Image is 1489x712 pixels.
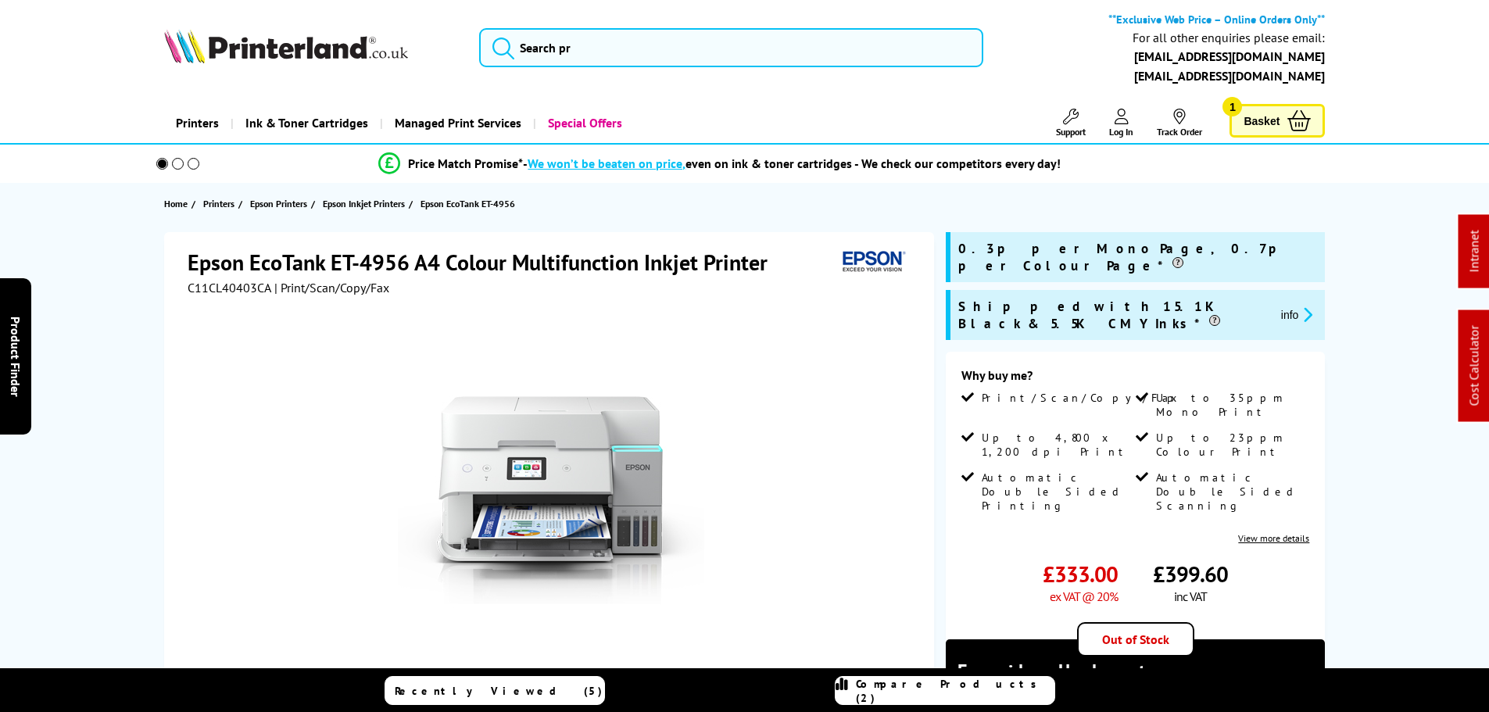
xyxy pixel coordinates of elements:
[188,248,783,277] h1: Epson EcoTank ET-4956 A4 Colour Multifunction Inkjet Printer
[380,103,533,143] a: Managed Print Services
[856,677,1054,705] span: Compare Products (2)
[1050,589,1118,604] span: ex VAT @ 20%
[1229,104,1325,138] a: Basket 1
[274,280,389,295] span: | Print/Scan/Copy/Fax
[188,280,271,295] span: C11CL40403CA
[1077,622,1194,657] div: Out of Stock
[1108,12,1325,27] b: **Exclusive Web Price – Online Orders Only**
[385,676,605,705] a: Recently Viewed (5)
[1043,560,1118,589] span: £333.00
[323,195,405,212] span: Epson Inkjet Printers
[1244,110,1280,131] span: Basket
[1466,326,1482,406] a: Cost Calculator
[203,195,234,212] span: Printers
[1222,97,1242,116] span: 1
[533,103,634,143] a: Special Offers
[1109,109,1133,138] a: Log In
[1133,30,1325,45] div: For all other enquiries please email:
[323,195,409,212] a: Epson Inkjet Printers
[1276,306,1318,324] button: promo-description
[958,298,1269,332] span: Shipped with 15.1K Black & 5.5K CMY Inks*
[835,676,1055,705] a: Compare Products (2)
[1156,431,1306,459] span: Up to 23ppm Colour Print
[408,156,523,171] span: Price Match Promise*
[164,103,231,143] a: Printers
[164,29,408,63] img: Printerland Logo
[395,684,603,698] span: Recently Viewed (5)
[1134,68,1325,84] a: [EMAIL_ADDRESS][DOMAIN_NAME]
[164,195,188,212] span: Home
[1109,126,1133,138] span: Log In
[164,195,191,212] a: Home
[479,28,983,67] input: Search pr
[836,248,908,277] img: Epson
[8,316,23,396] span: Product Finder
[245,103,368,143] span: Ink & Toner Cartridges
[523,156,1061,171] div: - even on ink & toner cartridges - We check our competitors every day!
[250,195,307,212] span: Epson Printers
[203,195,238,212] a: Printers
[1156,470,1306,513] span: Automatic Double Sided Scanning
[528,156,685,171] span: We won’t be beaten on price,
[398,327,704,633] img: Epson EcoTank ET-4956
[421,198,515,209] span: Epson EcoTank ET-4956
[127,150,1313,177] li: modal_Promise
[1056,109,1086,138] a: Support
[1174,589,1207,604] span: inc VAT
[1157,109,1202,138] a: Track Order
[1238,532,1309,544] a: View more details
[1056,126,1086,138] span: Support
[164,29,460,66] a: Printerland Logo
[1466,231,1482,273] a: Intranet
[961,367,1309,391] div: Why buy me?
[1153,560,1228,589] span: £399.60
[982,470,1132,513] span: Automatic Double Sided Printing
[231,103,380,143] a: Ink & Toner Cartridges
[958,240,1317,274] span: 0.3p per Mono Page, 0.7p per Colour Page*
[982,431,1132,459] span: Up to 4,800 x 1,200 dpi Print
[982,391,1183,405] span: Print/Scan/Copy/Fax
[957,659,1313,707] div: Email Update
[1156,391,1306,419] span: Up to 35ppm Mono Print
[250,195,311,212] a: Epson Printers
[1134,48,1325,64] a: [EMAIL_ADDRESS][DOMAIN_NAME]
